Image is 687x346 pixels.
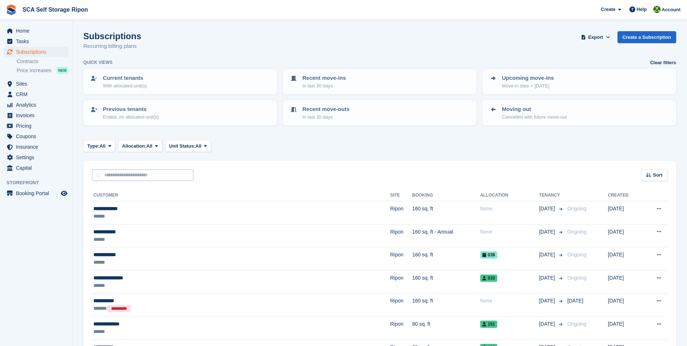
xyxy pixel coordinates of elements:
span: All [196,143,202,150]
a: menu [4,152,68,162]
a: Create a Subscription [617,31,676,43]
td: [DATE] [608,317,642,340]
span: Sites [16,79,59,89]
p: In last 30 days [302,82,346,90]
a: menu [4,100,68,110]
td: [DATE] [608,201,642,225]
p: Previous tenants [103,105,159,114]
span: Ongoing [567,206,586,211]
th: Tenancy [539,190,564,201]
a: menu [4,121,68,131]
td: 80 sq. ft [412,317,480,340]
td: 160 sq. ft - Annual [412,224,480,247]
td: Ripon [390,247,412,271]
p: With allocated unit(s) [103,82,147,90]
td: [DATE] [608,247,642,271]
td: 160 sq. ft [412,201,480,225]
span: CRM [16,89,59,99]
h1: Subscriptions [83,31,141,41]
span: Home [16,26,59,36]
a: menu [4,89,68,99]
td: 160 sq. ft [412,270,480,293]
h6: Quick views [83,59,113,66]
a: menu [4,26,68,36]
div: None [480,297,539,305]
span: Type: [87,143,100,150]
span: Price increases [17,67,51,74]
a: Upcoming move-ins Move-in date > [DATE] [483,70,675,94]
span: Account [662,6,680,13]
img: Kelly Neesham [653,6,661,13]
span: [DATE] [539,297,556,305]
span: Coupons [16,131,59,141]
a: Clear filters [650,59,676,66]
div: None [480,228,539,236]
span: 033 [480,275,497,282]
span: Ongoing [567,321,586,327]
span: Export [588,34,603,41]
p: Cancelled with future move-out [502,114,567,121]
span: Subscriptions [16,47,59,57]
p: Moving out [502,105,567,114]
a: Price increases NEW [17,66,68,74]
p: In last 30 days [302,114,349,121]
td: Ripon [390,293,412,317]
span: Help [637,6,647,13]
td: 160 sq. ft [412,293,480,317]
div: NEW [56,67,68,74]
span: All [146,143,152,150]
span: 151 [480,321,497,328]
span: [DATE] [539,320,556,328]
p: Recent move-outs [302,105,349,114]
button: Export [580,31,612,43]
span: Ongoing [567,252,586,258]
span: [DATE] [539,228,556,236]
a: menu [4,47,68,57]
span: Analytics [16,100,59,110]
td: Ripon [390,317,412,340]
p: Move-in date > [DATE] [502,82,554,90]
a: menu [4,163,68,173]
span: Create [601,6,615,13]
p: Current tenants [103,74,147,82]
span: Ongoing [567,275,586,281]
a: Recent move-outs In last 30 days [284,101,476,125]
span: All [100,143,106,150]
span: Sort [653,172,662,179]
a: Previous tenants Ended, no allocated unit(s) [84,101,276,125]
span: Ongoing [567,229,586,235]
button: Allocation: All [118,140,162,152]
th: Allocation [480,190,539,201]
th: Created [608,190,642,201]
a: menu [4,110,68,120]
span: Pricing [16,121,59,131]
img: stora-icon-8386f47178a22dfd0bd8f6a31ec36ba5ce8667c1dd55bd0f319d3a0aa187defe.svg [6,4,17,15]
button: Type: All [83,140,115,152]
span: [DATE] [539,251,556,259]
td: [DATE] [608,293,642,317]
span: [DATE] [539,274,556,282]
th: Booking [412,190,480,201]
span: [DATE] [539,205,556,213]
p: Recurring billing plans [83,42,141,50]
a: menu [4,36,68,46]
span: Booking Portal [16,188,59,198]
span: Insurance [16,142,59,152]
p: Upcoming move-ins [502,74,554,82]
td: 160 sq. ft [412,247,480,271]
td: [DATE] [608,270,642,293]
td: Ripon [390,270,412,293]
a: Contracts [17,58,68,65]
a: Current tenants With allocated unit(s) [84,70,276,94]
a: menu [4,79,68,89]
td: Ripon [390,224,412,247]
p: Ended, no allocated unit(s) [103,114,159,121]
span: Allocation: [122,143,146,150]
td: Ripon [390,201,412,225]
th: Site [390,190,412,201]
a: Recent move-ins In last 30 days [284,70,476,94]
span: Tasks [16,36,59,46]
span: Settings [16,152,59,162]
p: Recent move-ins [302,74,346,82]
a: Preview store [60,189,68,198]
